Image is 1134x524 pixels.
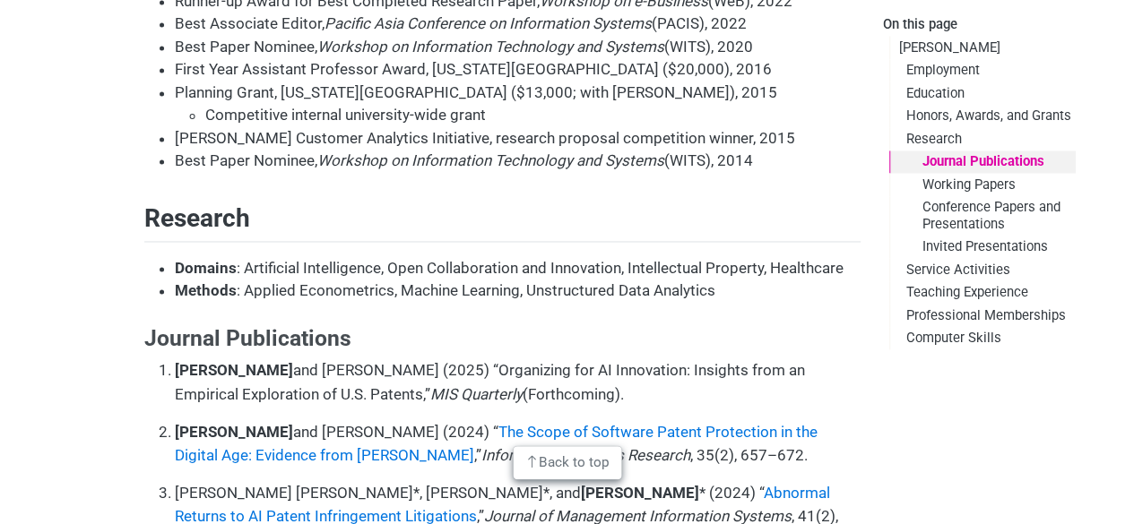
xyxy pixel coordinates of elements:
h3: Journal Publications [144,325,861,352]
li: First Year Assistant Professor Award, [US_STATE][GEOGRAPHIC_DATA] ($20,000), 2016 [175,58,861,82]
li: Competitive internal university-wide grant [205,104,861,127]
h2: Research [144,203,861,242]
em: Pacific Asia Conference on Information Systems [325,14,652,32]
em: Information Systems Research [481,445,690,463]
a: The Scope of Software Patent Protection in the Digital Age: Evidence from [PERSON_NAME] [175,422,818,463]
strong: Methods [175,281,237,299]
li: Best Paper Nominee, (WITS), 2020 [175,36,861,59]
a: Professional Memberships [889,304,1076,326]
a: Honors, Awards, and Grants [889,105,1076,127]
a: Invited Presentations [889,236,1076,258]
a: Research [889,127,1076,150]
li: Best Associate Editor, (PACIS), 2022 [175,13,861,36]
p: and [PERSON_NAME] (2025) “Organizing for AI Innovation: Insights from an Empirical Exploration of... [175,359,861,405]
li: : Applied Econometrics, Machine Learning, Unstructured Data Analytics [175,279,861,303]
a: Teaching Experience [889,281,1076,304]
li: Planning Grant, [US_STATE][GEOGRAPHIC_DATA] ($13,000; with [PERSON_NAME]), 2015 [175,82,861,127]
strong: Domains [175,259,237,277]
a: [PERSON_NAME] [889,36,1076,58]
li: : Artificial Intelligence, Open Collaboration and Innovation, Intellectual Property, Healthcare [175,257,861,280]
strong: [PERSON_NAME] [175,361,293,379]
em: MIS Quarterly [430,384,523,402]
a: Back to top [513,446,621,479]
a: Conference Papers and Presentations [889,196,1076,236]
a: Education [889,82,1076,104]
li: [PERSON_NAME] Customer Analytics Initiative, research proposal competition winner, 2015 [175,127,861,150]
strong: [PERSON_NAME] [581,483,699,501]
a: Journal Publications [889,150,1076,173]
em: Workshop on Information Technology and Systems [317,38,664,56]
a: Employment [889,59,1076,82]
a: Service Activities [889,258,1076,280]
em: Journal of Management Information Systems [484,506,792,524]
strong: [PERSON_NAME] [175,422,293,440]
a: Working Papers [889,173,1076,195]
li: Best Paper Nominee, (WITS), 2014 [175,150,861,173]
h2: On this page [883,17,1076,33]
p: and [PERSON_NAME] (2024) “ ,” , 35(2), 657–672. [175,420,861,466]
em: Workshop on Information Technology and Systems [317,151,664,169]
a: Computer Skills [889,327,1076,349]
